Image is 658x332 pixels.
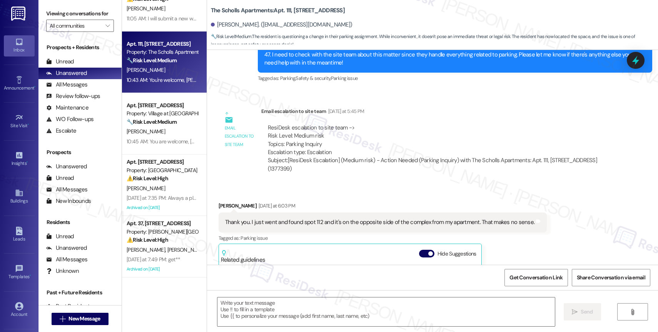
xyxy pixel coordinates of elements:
[46,8,114,20] label: Viewing conversations for
[219,202,547,212] div: [PERSON_NAME]
[46,302,93,310] div: Past Residents
[38,289,122,297] div: Past + Future Residents
[225,218,535,226] div: Thank you. I just went and found spot 112 and it's on the opposite side of the complex from my ap...
[261,107,613,118] div: Email escalation to site team
[27,159,28,165] span: •
[630,309,635,315] i: 
[46,174,74,182] div: Unread
[564,303,601,320] button: Send
[46,197,91,205] div: New Inbounds
[219,232,547,244] div: Tagged as:
[127,40,198,48] div: Apt. 111, [STREET_ADDRESS]
[4,186,35,207] a: Buildings
[46,127,76,135] div: Escalate
[167,246,205,253] span: [PERSON_NAME]
[38,218,122,226] div: Residents
[46,104,89,112] div: Maintenance
[46,232,74,241] div: Unread
[127,175,168,182] strong: ⚠️ Risk Level: High
[127,219,198,227] div: Apt. 37, [STREET_ADDRESS]
[127,5,165,12] span: [PERSON_NAME]
[240,235,267,241] span: Parking issue
[50,20,102,32] input: All communities
[68,315,100,323] span: New Message
[34,84,35,90] span: •
[280,75,296,81] span: Parking ,
[127,128,165,135] span: [PERSON_NAME]
[28,122,29,127] span: •
[268,156,606,173] div: Subject: [ResiDesk Escalation] (Medium risk) - Action Needed (Parking Inquiry) with The Scholls A...
[4,149,35,169] a: Insights •
[211,7,345,15] b: The Scholls Apartments: Apt. 111, [STREET_ADDRESS]
[258,73,652,84] div: Tagged as:
[46,115,94,123] div: WO Follow-ups
[60,316,65,322] i: 
[211,33,252,40] strong: 🔧 Risk Level: Medium
[127,228,198,236] div: Property: [PERSON_NAME][GEOGRAPHIC_DATA]
[127,118,177,125] strong: 🔧 Risk Level: Medium
[46,267,79,275] div: Unknown
[211,33,658,49] span: : The resident is questioning a change in their parking assignment. While inconvenient, it doesn'...
[46,92,100,100] div: Review follow-ups
[438,250,476,258] label: Hide Suggestions
[38,148,122,156] div: Prospects
[4,111,35,132] a: Site Visit •
[127,166,198,174] div: Property: [GEOGRAPHIC_DATA]
[127,57,177,64] strong: 🔧 Risk Level: Medium
[52,313,109,325] button: New Message
[46,244,87,252] div: Unanswered
[11,7,27,21] img: ResiDesk Logo
[126,264,199,274] div: Archived on [DATE]
[577,274,645,282] span: Share Conversation via email
[127,256,180,263] div: [DATE] at 7:49 PM: get**
[4,35,35,56] a: Inbox
[331,75,358,81] span: Parking issue
[127,76,345,83] div: 10:43 AM: You're welcome, [PERSON_NAME]! I'll let you know as soon as I hear back from the team.
[225,124,255,149] div: Email escalation to site team
[296,75,331,81] span: Safety & security ,
[572,309,578,315] i: 
[127,138,230,145] div: 10:45 AM: You are welcome, [MEDICAL_DATA]!
[46,58,74,66] div: Unread
[127,101,198,110] div: Apt. [STREET_ADDRESS]
[4,262,35,283] a: Templates •
[127,66,165,73] span: [PERSON_NAME]
[127,15,391,22] div: 11:05 AM: I will submit a new work order if need be. Could you confirm whether maintenance has pe...
[126,203,199,212] div: Archived on [DATE]
[46,81,87,89] div: All Messages
[264,42,640,67] div: Hi [PERSON_NAME], thank you for reaching out. I understand your concern about the parking change....
[127,48,198,56] div: Property: The Scholls Apartments
[46,69,87,77] div: Unanswered
[127,246,167,253] span: [PERSON_NAME]
[127,194,251,201] div: [DATE] at 7:35 PM: Always a pleasure, [PERSON_NAME]!
[326,107,364,115] div: [DATE] at 5:45 PM
[504,269,568,286] button: Get Conversation Link
[127,236,168,243] strong: ⚠️ Risk Level: High
[46,186,87,194] div: All Messages
[127,185,165,192] span: [PERSON_NAME]
[268,124,606,157] div: ResiDesk escalation to site team -> Risk Level: Medium risk Topics: Parking Inquiry Escalation ty...
[30,273,31,278] span: •
[257,202,295,210] div: [DATE] at 6:03 PM
[572,269,650,286] button: Share Conversation via email
[211,21,352,29] div: [PERSON_NAME]. ([EMAIL_ADDRESS][DOMAIN_NAME])
[38,43,122,51] div: Prospects + Residents
[509,274,563,282] span: Get Conversation Link
[581,308,593,316] span: Send
[221,250,266,264] div: Related guidelines
[127,110,198,118] div: Property: Village at [GEOGRAPHIC_DATA] I
[105,23,110,29] i: 
[4,224,35,245] a: Leads
[127,158,198,166] div: Apt. [STREET_ADDRESS]
[46,256,87,264] div: All Messages
[4,300,35,320] a: Account
[46,163,87,171] div: Unanswered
